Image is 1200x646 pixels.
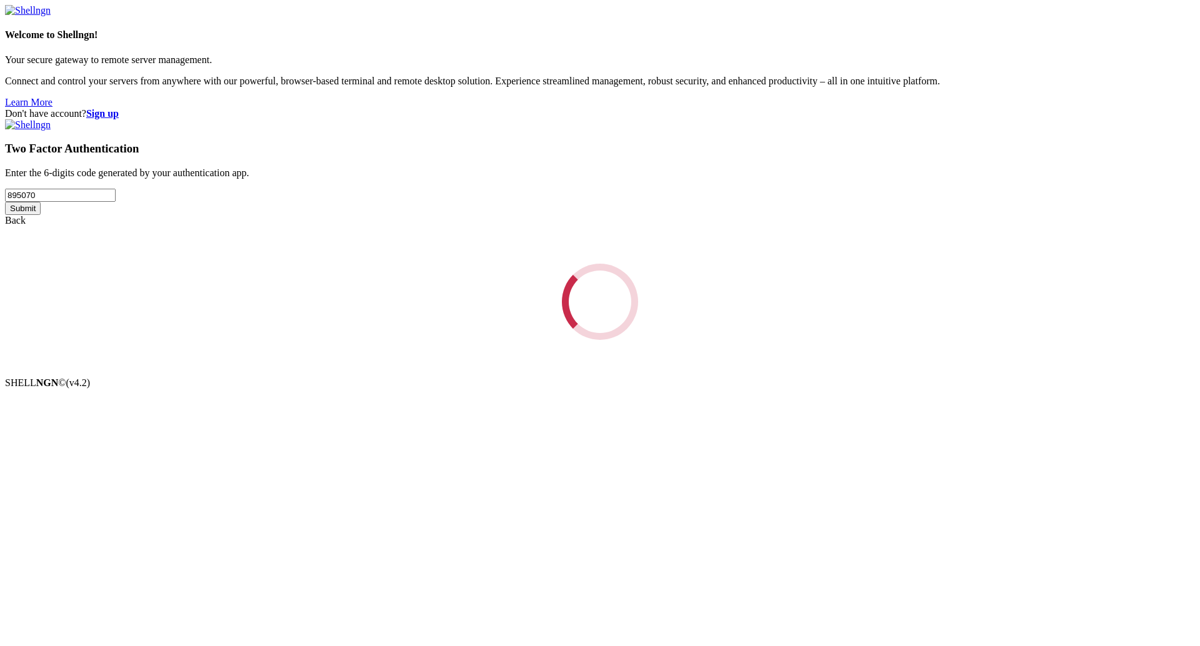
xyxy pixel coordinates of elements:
p: Your secure gateway to remote server management. [5,54,1195,66]
b: NGN [36,377,59,388]
img: Shellngn [5,119,51,131]
span: SHELL © [5,377,90,388]
a: Back [5,215,26,226]
p: Enter the 6-digits code generated by your authentication app. [5,167,1195,179]
img: Shellngn [5,5,51,16]
div: Don't have account? [5,108,1195,119]
p: Connect and control your servers from anywhere with our powerful, browser-based terminal and remo... [5,76,1195,87]
span: 4.2.0 [66,377,91,388]
h3: Two Factor Authentication [5,142,1195,156]
a: Learn More [5,97,52,107]
h4: Welcome to Shellngn! [5,29,1195,41]
input: Two factor code [5,189,116,202]
div: Loading... [549,251,651,353]
a: Sign up [86,108,119,119]
input: Submit [5,202,41,215]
